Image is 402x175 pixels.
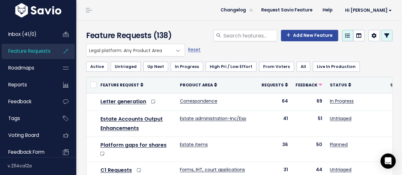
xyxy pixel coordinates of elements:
[180,141,208,148] a: Estate items
[188,46,201,53] a: Reset
[8,48,51,54] span: Feature Requests
[2,27,53,42] a: Inbox (41/0)
[221,8,246,12] span: Changelog
[2,44,53,58] a: Feature Requests
[100,141,167,149] a: Platform gaps for shares
[180,82,213,88] span: Product Area
[337,5,397,15] a: Hi [PERSON_NAME]
[330,82,351,88] a: Status
[100,82,143,88] a: Feature Request
[258,137,292,162] td: 36
[8,132,39,138] span: Voting Board
[258,93,292,111] td: 64
[100,115,163,132] a: Estate Accounts Output Enhancements
[180,115,246,122] a: Estate administration-Inc/Exp
[317,5,337,15] a: Help
[258,111,292,137] td: 41
[171,62,203,72] a: In Progress
[223,30,277,41] input: Search features...
[296,82,322,88] a: Feedback
[313,62,360,72] a: Live In Production
[86,62,392,72] ul: Filter feature requests
[8,115,20,122] span: Tags
[330,98,354,104] a: In Progress
[281,30,338,41] a: Add New Feature
[8,98,31,105] span: Feedback
[86,44,185,57] span: Legal platform: Any Product Area
[2,145,53,159] a: Feedback form
[330,115,351,122] a: Untriaged
[100,98,146,105] a: Letter generation
[330,82,347,88] span: Status
[2,61,53,75] a: Roadmaps
[8,158,76,174] div: v.2114ca12a
[100,166,132,174] a: C1 Requests
[143,62,168,72] a: Up Next
[8,149,44,155] span: Feedback form
[262,82,284,88] span: Requests
[330,166,351,173] a: Untriaged
[86,30,182,41] h4: Feature Requests (138)
[100,82,139,88] span: Feature Request
[262,82,288,88] a: Requests
[292,137,326,162] td: 50
[86,62,108,72] a: Active
[2,77,53,92] a: Reports
[330,141,348,148] a: Planned
[8,81,27,88] span: Reports
[345,8,392,13] span: Hi [PERSON_NAME]
[111,62,141,72] a: Untriaged
[2,111,53,126] a: Tags
[180,166,245,173] a: Forms, IHT, court applications
[256,5,317,15] a: Request Savio Feature
[14,3,63,17] img: logo-white.9d6f32f41409.svg
[292,111,326,137] td: 51
[2,94,53,109] a: Feedback
[259,62,294,72] a: From Voters
[180,82,217,88] a: Product Area
[8,31,37,37] span: Inbox (41/0)
[292,93,326,111] td: 69
[2,128,53,143] a: Voting Board
[380,153,396,169] div: Open Intercom Messenger
[180,98,217,104] a: Correspondence
[8,64,34,71] span: Roadmaps
[296,82,317,88] span: Feedback
[86,44,172,56] span: Legal platform: Any Product Area
[296,62,310,72] a: All
[206,62,256,72] a: High Pri / Low Effort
